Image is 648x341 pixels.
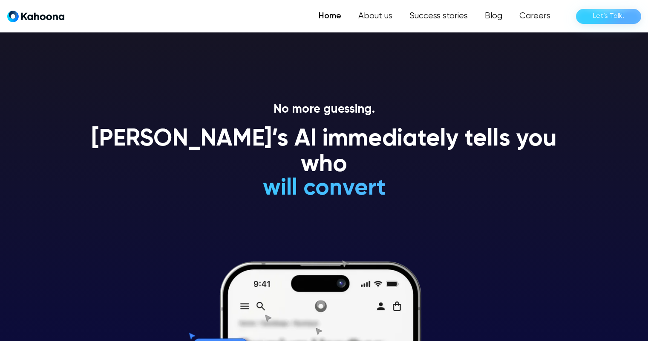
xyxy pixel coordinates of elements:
[81,127,567,178] h1: [PERSON_NAME]’s AI immediately tells you who
[401,8,476,25] a: Success stories
[310,8,350,25] a: Home
[511,8,559,25] a: Careers
[81,102,567,117] p: No more guessing.
[350,8,401,25] a: About us
[199,176,449,201] h1: will convert
[476,8,511,25] a: Blog
[593,9,624,23] div: Let’s Talk!
[576,9,641,24] a: Let’s Talk!
[7,10,64,23] a: home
